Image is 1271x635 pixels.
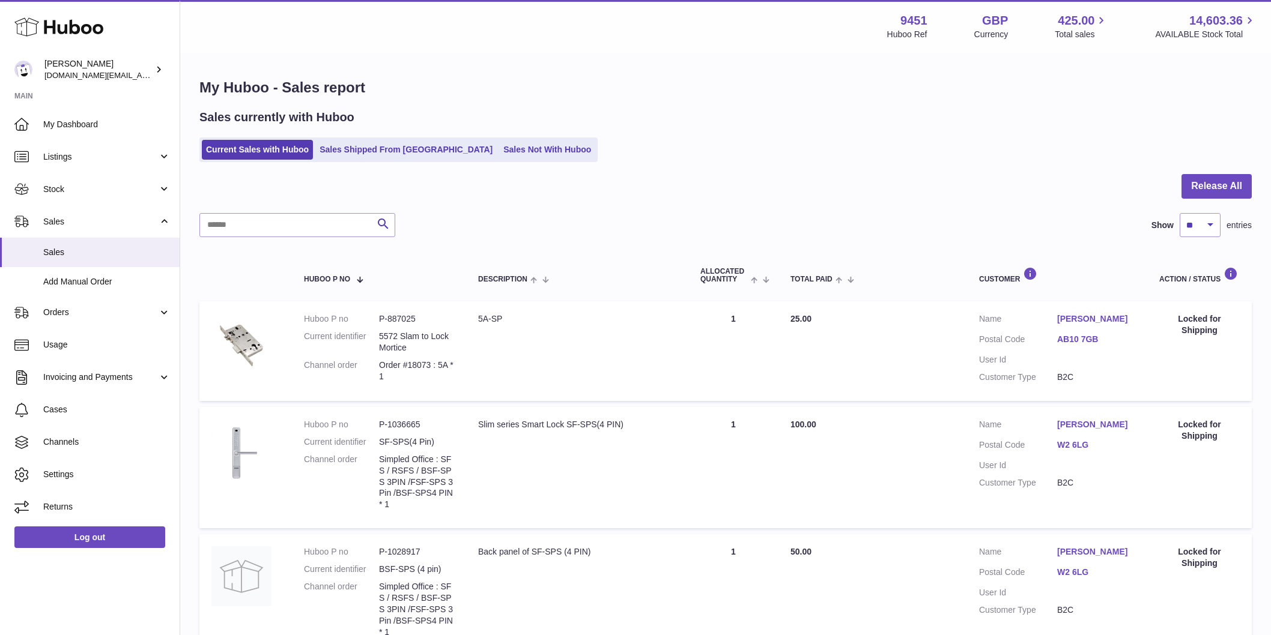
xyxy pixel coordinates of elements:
h1: My Huboo - Sales report [199,78,1252,97]
span: 14,603.36 [1189,13,1243,29]
strong: GBP [982,13,1008,29]
span: Invoicing and Payments [43,372,158,383]
dt: Customer Type [979,604,1057,616]
dd: 5572 Slam to Lock Mortice [379,331,454,354]
a: [PERSON_NAME] [1057,313,1135,325]
h2: Sales currently with Huboo [199,109,354,125]
dt: Huboo P no [304,419,379,430]
a: Sales Shipped From [GEOGRAPHIC_DATA] [315,140,497,160]
dt: Huboo P no [304,313,379,325]
img: amir.ch@gmail.com [14,61,32,79]
a: W2 6LG [1057,567,1135,578]
label: Show [1151,220,1174,231]
span: Usage [43,339,171,351]
span: Sales [43,247,171,258]
span: My Dashboard [43,119,171,130]
dt: Postal Code [979,567,1057,581]
dd: P-1036665 [379,419,454,430]
span: 100.00 [790,420,816,429]
dt: Customer Type [979,477,1057,489]
a: Current Sales with Huboo [202,140,313,160]
dt: Current identifier [304,436,379,448]
button: Release All [1182,174,1252,199]
dd: B2C [1057,477,1135,489]
span: Huboo P no [304,275,350,283]
dd: P-1028917 [379,546,454,558]
div: Locked for Shipping [1159,313,1240,336]
div: Huboo Ref [887,29,927,40]
span: [DOMAIN_NAME][EMAIL_ADDRESS][DOMAIN_NAME] [44,70,239,80]
div: Slim series Smart Lock SF-SPS(4 PIN) [478,419,676,430]
img: 1741785803.jpg [211,419,271,487]
dd: Simpled Office : SFS / RSFS / BSF-SPS 3PIN /FSF-SPS 3Pin /BSF-SPS4 PIN * 1 [379,454,454,510]
span: Total paid [790,275,833,283]
span: Listings [43,151,158,163]
dt: User Id [979,587,1057,598]
dt: Name [979,546,1057,561]
td: 1 [688,301,778,401]
dd: B2C [1057,372,1135,383]
dt: Postal Code [979,334,1057,348]
span: Returns [43,501,171,513]
span: AVAILABLE Stock Total [1155,29,1257,40]
dd: SF-SPS(4 Pin) [379,436,454,448]
span: 425.00 [1058,13,1094,29]
span: ALLOCATED Quantity [700,268,748,283]
a: [PERSON_NAME] [1057,546,1135,558]
span: Total sales [1055,29,1108,40]
span: entries [1227,220,1252,231]
span: 25.00 [790,314,811,324]
span: 50.00 [790,547,811,556]
dd: P-887025 [379,313,454,325]
img: 1698156056.jpg [211,313,271,373]
a: AB10 7GB [1057,334,1135,345]
dt: Channel order [304,360,379,382]
dt: Huboo P no [304,546,379,558]
td: 1 [688,407,778,528]
dt: Current identifier [304,331,379,354]
a: Log out [14,526,165,548]
a: 425.00 Total sales [1055,13,1108,40]
span: Description [478,275,527,283]
span: Channels [43,436,171,448]
dt: User Id [979,460,1057,471]
dd: Order #18073 : 5A * 1 [379,360,454,382]
span: Orders [43,307,158,318]
dd: BSF-SPS (4 pin) [379,564,454,575]
div: Action / Status [1159,267,1240,283]
div: Locked for Shipping [1159,419,1240,442]
a: W2 6LG [1057,439,1135,451]
a: 14,603.36 AVAILABLE Stock Total [1155,13,1257,40]
div: 5A-SP [478,313,676,325]
strong: 9451 [900,13,927,29]
span: Cases [43,404,171,415]
div: [PERSON_NAME] [44,58,153,81]
a: Sales Not With Huboo [499,140,595,160]
dt: Postal Code [979,439,1057,454]
dt: Name [979,419,1057,433]
div: Locked for Shipping [1159,546,1240,569]
img: no-photo.jpg [211,546,271,606]
dt: Name [979,313,1057,328]
div: Currency [974,29,1009,40]
span: Add Manual Order [43,276,171,287]
a: [PERSON_NAME] [1057,419,1135,430]
span: Settings [43,469,171,480]
dt: Current identifier [304,564,379,575]
span: Stock [43,184,158,195]
dt: User Id [979,354,1057,366]
dd: B2C [1057,604,1135,616]
span: Sales [43,216,158,227]
div: Back panel of SF-SPS (4 PIN) [478,546,676,558]
dt: Customer Type [979,372,1057,383]
dt: Channel order [304,454,379,510]
div: Customer [979,267,1135,283]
